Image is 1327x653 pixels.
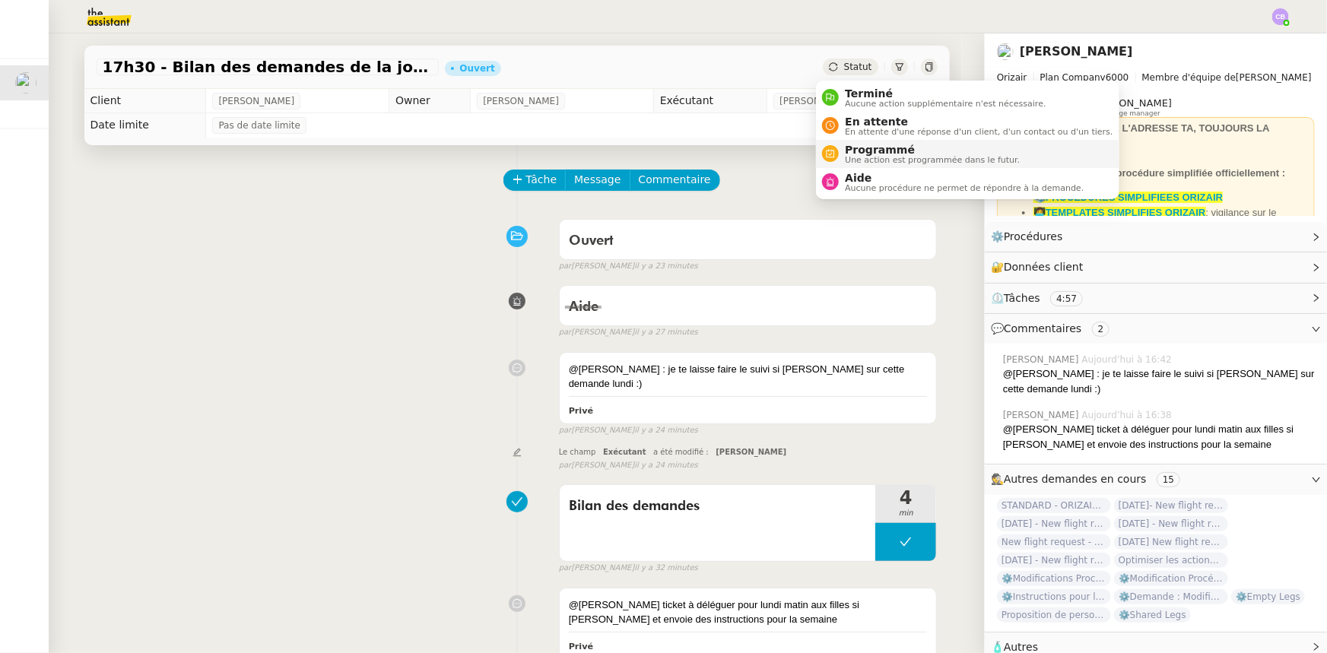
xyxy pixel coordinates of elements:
span: Membre d'équipe de [1142,72,1237,83]
span: ⚙️ [991,228,1070,246]
span: Bilan des demandes [569,495,867,518]
span: [DATE] - New flight request - [PERSON_NAME] [1114,516,1228,531]
div: @[PERSON_NAME] ticket à déléguer pour lundi matin aux filles si [PERSON_NAME] et envoie des instr... [1003,422,1315,452]
strong: ⚠️ 09/07 : on passe à la procédure simplifiée officiellement : [1003,167,1285,179]
span: Ouvert [569,234,614,248]
span: Exécutant [603,448,646,456]
small: [PERSON_NAME] [559,562,698,575]
div: ⏲️Tâches 4:57 [985,284,1327,313]
span: Message [574,171,621,189]
span: Aucune procédure ne permet de répondre à la demande. [845,184,1084,192]
span: [PERSON_NAME] [1003,353,1082,366]
span: ⚙️Modification Procédure 2/5 RECHERCHE DE VOLS - Empty Legs [1114,571,1228,586]
small: [PERSON_NAME] [559,326,698,339]
span: [PERSON_NAME] [779,94,856,109]
small: [PERSON_NAME] [559,260,698,273]
app-user-label: Knowledge manager [1090,97,1172,117]
span: [DATE]- New flight request - [PERSON_NAME] [1114,498,1228,513]
span: 17h30 - Bilan des demandes de la journée : en cours et restant à traiter - 26 septembre 2025 [103,59,433,74]
span: 🕵️ [991,473,1186,485]
img: users%2FC9SBsJ0duuaSgpQFj5LgoEX8n0o2%2Favatar%2Fec9d51b8-9413-4189-adfb-7be4d8c96a3c [15,72,37,94]
button: Commentaire [630,170,720,191]
span: Aucune action supplémentaire n'est nécessaire. [845,100,1046,108]
div: @[PERSON_NAME] ticket à déléguer pour lundi matin aux filles si [PERSON_NAME] et envoie des instr... [569,598,928,627]
span: [DATE] New flight request - [PERSON_NAME] [1114,534,1228,550]
a: 📚PROCEDURES SIMPLIFIEES ORIZAIR [1033,192,1223,203]
span: ⏲️ [991,292,1096,304]
a: [PERSON_NAME] [1020,44,1133,59]
span: 🧴 [991,641,1038,653]
div: 💬Commentaires 2 [985,314,1327,344]
span: [DATE] - New flight request - [PERSON_NAME] [997,516,1111,531]
span: par [559,562,572,575]
span: ⚙️Instructions pour les mails de point [997,589,1111,604]
span: [PERSON_NAME] [1090,97,1172,109]
td: Owner [389,89,471,113]
span: En attente [845,116,1113,128]
div: 🔐Données client [985,252,1327,282]
span: Aide [569,300,598,314]
span: [PERSON_NAME] [483,94,559,109]
strong: ❌ NE JAMAIS UTILISER L'ADRESSE TA, TOUJOURS LA ORIZAIR [1003,122,1269,149]
span: New flight request - [PERSON_NAME] [997,534,1111,550]
span: Programmé [845,144,1020,156]
span: par [559,326,572,339]
span: [PERSON_NAME] [1003,408,1082,422]
span: [DATE] - New flight request - [PERSON_NAME] [997,553,1111,568]
div: @[PERSON_NAME] : je te laisse faire le suivi si [PERSON_NAME] sur cette demande lundi :) [1003,366,1315,396]
span: Pas de date limite [218,118,300,133]
div: 🕵️Autres demandes en cours 15 [985,464,1327,494]
td: Exécutant [653,89,767,113]
span: Commentaire [639,171,711,189]
span: il y a 24 minutes [634,424,698,437]
span: [PERSON_NAME] [997,70,1315,85]
span: Commentaires [1004,322,1081,334]
button: Tâche [503,170,567,191]
nz-tag: 4:57 [1050,291,1083,306]
span: il y a 23 minutes [634,260,698,273]
span: Terminé [845,87,1046,100]
span: [PERSON_NAME] [716,448,786,456]
span: 6000 [1106,72,1129,83]
span: Tâches [1004,292,1040,304]
span: ⚙️Modifications Procédure 3/5 ENVOI DEVIS [997,571,1111,586]
span: 💬 [991,322,1116,334]
span: [PERSON_NAME] [218,94,294,109]
span: ⚙️Shared Legs [1114,607,1191,623]
button: Message [565,170,630,191]
nz-tag: 15 [1157,472,1180,487]
small: [PERSON_NAME] [559,424,698,437]
span: Données client [1004,261,1084,273]
span: min [875,507,936,520]
span: Tâche [526,171,557,189]
span: Optimiser les actions urgentes [1114,553,1228,568]
td: Date limite [84,113,206,138]
span: a été modifié : [653,448,709,456]
span: Procédures [1004,230,1063,242]
span: Statut [844,62,872,72]
div: Ouvert [460,64,495,73]
span: il y a 24 minutes [634,459,698,472]
span: par [559,459,572,472]
span: par [559,260,572,273]
b: Privé [569,642,593,651]
span: ⚙️Empty Legs [1231,589,1305,604]
span: 🔐 [991,258,1090,276]
span: Autres [1004,641,1038,653]
span: Autres demandes en cours [1004,473,1147,485]
span: par [559,424,572,437]
span: il y a 32 minutes [634,562,698,575]
small: [PERSON_NAME] [559,459,698,472]
div: @[PERSON_NAME] : je te laisse faire le suivi si [PERSON_NAME] sur cette demande lundi :) [569,362,928,391]
span: Knowledge manager [1090,109,1160,118]
span: ⚙️Demande : Modification procédure 1/5 [1114,589,1228,604]
span: Orizair [997,72,1027,83]
b: Privé [569,406,593,416]
span: STANDARD - ORIZAIR - septembre 2025 [997,498,1111,513]
div: ⚙️Procédures [985,222,1327,252]
a: 👩‍💻TEMPLATES SIMPLIFIES ORIZAIR [1033,207,1206,218]
span: En attente d'une réponse d'un client, d'un contact ou d'un tiers. [845,128,1113,136]
span: Le champ [559,448,596,456]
